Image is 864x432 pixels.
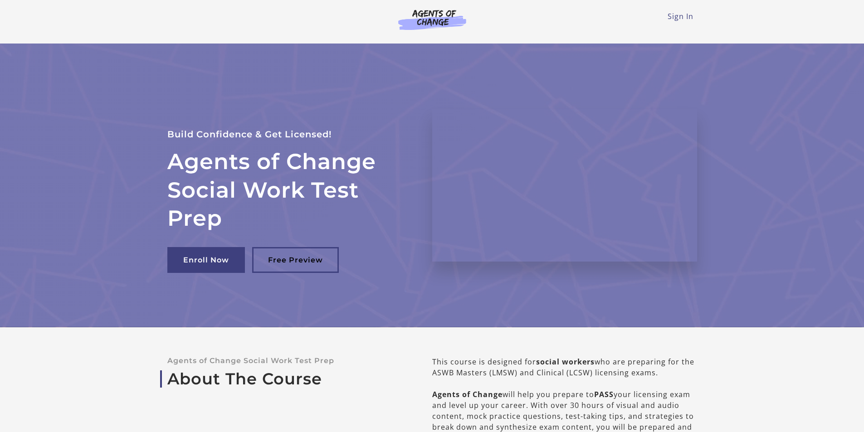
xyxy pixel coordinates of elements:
[594,389,614,399] b: PASS
[167,369,403,388] a: About The Course
[252,247,339,273] a: Free Preview
[668,11,693,21] a: Sign In
[167,127,410,142] p: Build Confidence & Get Licensed!
[167,147,410,232] h2: Agents of Change Social Work Test Prep
[536,357,595,367] b: social workers
[432,389,503,399] b: Agents of Change
[167,356,403,365] p: Agents of Change Social Work Test Prep
[389,9,476,30] img: Agents of Change Logo
[167,247,245,273] a: Enroll Now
